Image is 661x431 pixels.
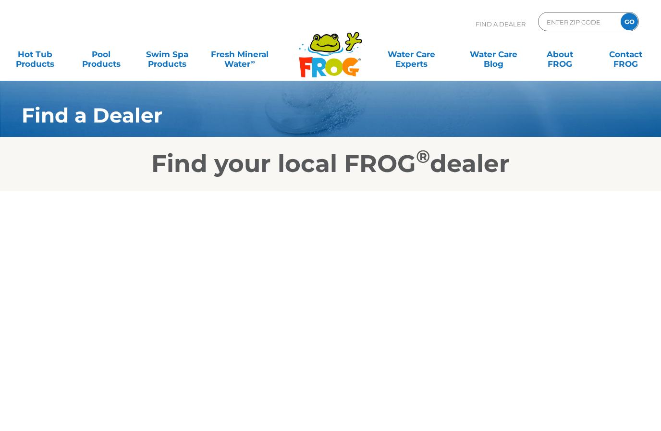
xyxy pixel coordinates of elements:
[75,45,127,64] a: PoolProducts
[250,58,255,65] sup: ∞
[7,149,654,178] h2: Find your local FROG dealer
[621,13,638,30] input: GO
[370,45,453,64] a: Water CareExperts
[468,45,519,64] a: Water CareBlog
[22,104,589,127] h1: Find a Dealer
[476,12,526,36] p: Find A Dealer
[142,45,193,64] a: Swim SpaProducts
[208,45,272,64] a: Fresh MineralWater∞
[534,45,586,64] a: AboutFROG
[416,146,430,167] sup: ®
[294,19,367,78] img: Frog Products Logo
[600,45,651,64] a: ContactFROG
[10,45,61,64] a: Hot TubProducts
